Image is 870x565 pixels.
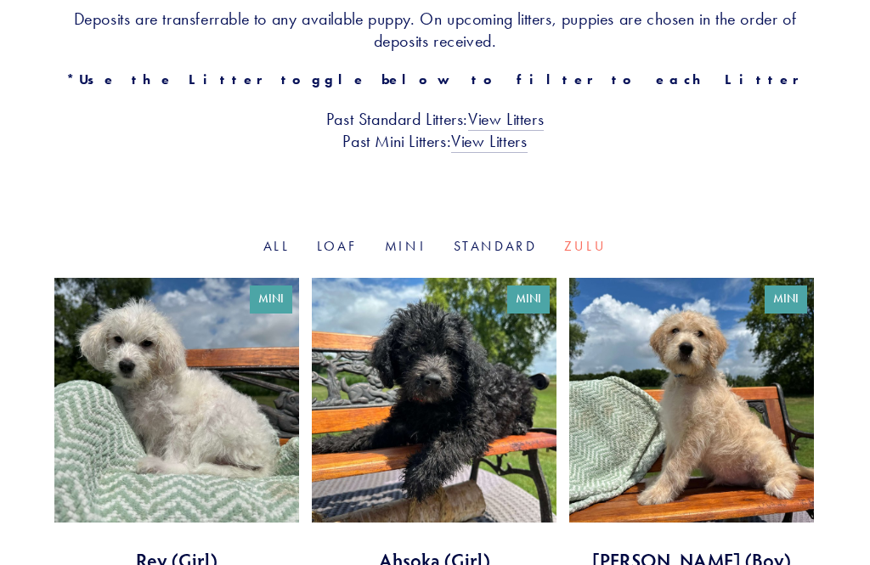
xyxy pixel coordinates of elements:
[54,108,816,152] h3: Past Standard Litters: Past Mini Litters:
[468,109,544,131] a: View Litters
[454,238,537,254] a: Standard
[54,8,816,52] h3: Deposits are transferrable to any available puppy. On upcoming litters, puppies are chosen in the...
[385,238,427,254] a: Mini
[66,71,803,88] strong: *Use the Litter toggle below to filter to each Litter
[317,238,358,254] a: Loaf
[564,238,607,254] a: Zulu
[263,238,290,254] a: All
[451,131,527,153] a: View Litters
